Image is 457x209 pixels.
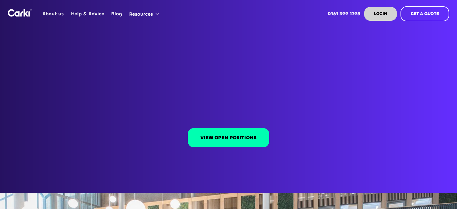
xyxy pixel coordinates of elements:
[401,6,449,21] a: GET A QUOTE
[108,2,126,26] a: Blog
[67,2,108,26] a: Help & Advice
[126,2,165,25] div: Resources
[39,2,67,26] a: About us
[8,9,32,17] a: home
[324,2,364,26] a: 0161 399 1798
[129,11,153,17] div: Resources
[328,11,361,17] strong: 0161 399 1798
[374,11,387,17] strong: LOGIN
[364,7,397,21] a: LOGIN
[188,128,269,147] a: VIEW OPEN POSITIONS
[411,11,439,17] strong: GET A QUOTE
[8,9,32,17] img: Logo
